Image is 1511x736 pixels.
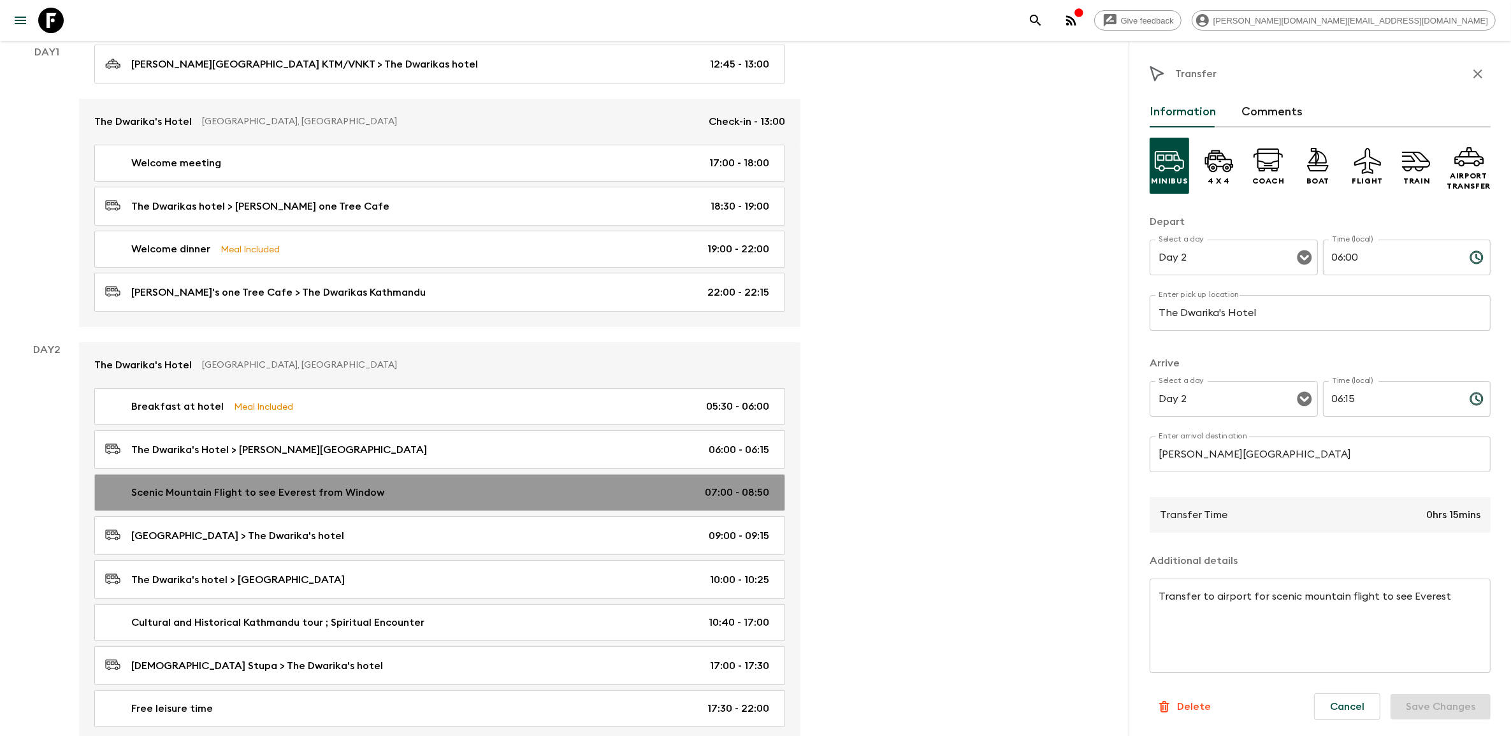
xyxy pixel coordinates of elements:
[710,57,769,72] p: 12:45 - 13:00
[94,273,785,312] a: [PERSON_NAME]'s one Tree Cafe > The Dwarikas Kathmandu22:00 - 22:15
[707,242,769,257] p: 19:00 - 22:00
[131,658,383,674] p: [DEMOGRAPHIC_DATA] Stupa > The Dwarika's hotel
[94,604,785,641] a: Cultural and Historical Kathmandu tour ; Spiritual Encounter10:40 - 17:00
[1323,381,1459,417] input: hh:mm
[1206,16,1495,25] span: [PERSON_NAME][DOMAIN_NAME][EMAIL_ADDRESS][DOMAIN_NAME]
[15,342,79,357] p: Day 2
[705,485,769,500] p: 07:00 - 08:50
[1150,694,1218,719] button: Delete
[94,430,785,469] a: The Dwarika's Hotel > [PERSON_NAME][GEOGRAPHIC_DATA]06:00 - 06:15
[1332,234,1373,245] label: Time (local)
[202,359,775,372] p: [GEOGRAPHIC_DATA], [GEOGRAPHIC_DATA]
[131,528,344,544] p: [GEOGRAPHIC_DATA] > The Dwarika's hotel
[94,474,785,511] a: Scenic Mountain Flight to see Everest from Window07:00 - 08:50
[131,701,213,716] p: Free leisure time
[709,528,769,544] p: 09:00 - 09:15
[131,285,426,300] p: [PERSON_NAME]'s one Tree Cafe > The Dwarikas Kathmandu
[1151,176,1187,186] p: Minibus
[131,485,384,500] p: Scenic Mountain Flight to see Everest from Window
[131,155,221,171] p: Welcome meeting
[131,57,478,72] p: [PERSON_NAME][GEOGRAPHIC_DATA] KTM/VNKT > The Dwarikas hotel
[709,114,785,129] p: Check-in - 13:00
[1241,97,1303,127] button: Comments
[1159,375,1204,386] label: Select a day
[709,155,769,171] p: 17:00 - 18:00
[94,357,192,373] p: The Dwarika's Hotel
[707,285,769,300] p: 22:00 - 22:15
[94,646,785,685] a: [DEMOGRAPHIC_DATA] Stupa > The Dwarika's hotel17:00 - 17:30
[94,187,785,226] a: The Dwarikas hotel > [PERSON_NAME] one Tree Cafe18:30 - 19:00
[1150,553,1491,568] p: Additional details
[1323,240,1459,275] input: hh:mm
[1296,390,1313,408] button: Open
[94,231,785,268] a: Welcome dinnerMeal Included19:00 - 22:00
[94,516,785,555] a: [GEOGRAPHIC_DATA] > The Dwarika's hotel09:00 - 09:15
[1114,16,1181,25] span: Give feedback
[1159,289,1240,300] label: Enter pick up location
[1447,171,1491,191] p: Airport Transfer
[94,145,785,182] a: Welcome meeting17:00 - 18:00
[131,399,224,414] p: Breakfast at hotel
[131,442,427,458] p: The Dwarika's Hotel > [PERSON_NAME][GEOGRAPHIC_DATA]
[94,388,785,425] a: Breakfast at hotelMeal Included05:30 - 06:00
[8,8,33,33] button: menu
[710,572,769,588] p: 10:00 - 10:25
[131,199,389,214] p: The Dwarikas hotel > [PERSON_NAME] one Tree Cafe
[710,658,769,674] p: 17:00 - 17:30
[1192,10,1496,31] div: [PERSON_NAME][DOMAIN_NAME][EMAIL_ADDRESS][DOMAIN_NAME]
[202,115,698,128] p: [GEOGRAPHIC_DATA], [GEOGRAPHIC_DATA]
[79,342,800,388] a: The Dwarika's Hotel[GEOGRAPHIC_DATA], [GEOGRAPHIC_DATA]
[709,615,769,630] p: 10:40 - 17:00
[94,560,785,599] a: The Dwarika's hotel > [GEOGRAPHIC_DATA]10:00 - 10:25
[1094,10,1182,31] a: Give feedback
[1296,249,1313,266] button: Open
[1426,507,1480,523] p: 0hrs 15mins
[1150,97,1216,127] button: Information
[1314,693,1380,720] button: Cancel
[94,45,785,83] a: [PERSON_NAME][GEOGRAPHIC_DATA] KTM/VNKT > The Dwarikas hotel12:45 - 13:00
[1159,234,1204,245] label: Select a day
[131,242,210,257] p: Welcome dinner
[79,99,800,145] a: The Dwarika's Hotel[GEOGRAPHIC_DATA], [GEOGRAPHIC_DATA]Check-in - 13:00
[709,442,769,458] p: 06:00 - 06:15
[1208,176,1230,186] p: 4 x 4
[94,114,192,129] p: The Dwarika's Hotel
[1464,245,1489,270] button: Choose time, selected time is 6:00 AM
[1159,431,1248,442] label: Enter arrival destination
[1252,176,1285,186] p: Coach
[1023,8,1048,33] button: search adventures
[94,690,785,727] a: Free leisure time17:30 - 22:00
[234,400,293,414] p: Meal Included
[1352,176,1383,186] p: Flight
[706,399,769,414] p: 05:30 - 06:00
[1150,214,1491,229] p: Depart
[1160,507,1227,523] p: Transfer Time
[1403,176,1430,186] p: Train
[15,45,79,60] p: Day 1
[1306,176,1329,186] p: Boat
[1332,375,1373,386] label: Time (local)
[1159,589,1482,663] textarea: Transfer to airport for scenic mountain flight to see Everest
[707,701,769,716] p: 17:30 - 22:00
[1177,699,1211,714] p: Delete
[131,572,345,588] p: The Dwarika's hotel > [GEOGRAPHIC_DATA]
[1150,356,1491,371] p: Arrive
[131,615,424,630] p: Cultural and Historical Kathmandu tour ; Spiritual Encounter
[1175,66,1217,82] p: Transfer
[711,199,769,214] p: 18:30 - 19:00
[1464,386,1489,412] button: Choose time, selected time is 6:15 AM
[221,242,280,256] p: Meal Included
